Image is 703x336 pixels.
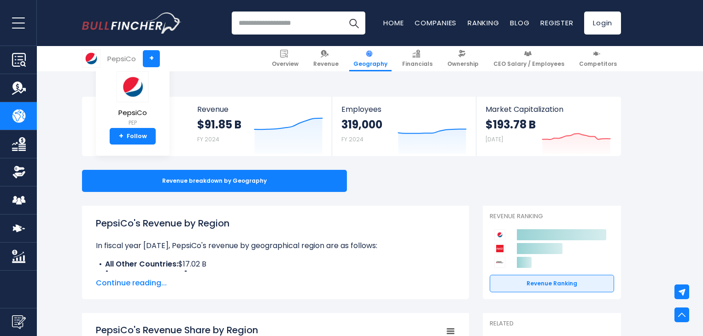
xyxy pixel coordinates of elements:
img: PepsiCo competitors logo [494,229,505,240]
a: Blog [510,18,529,28]
p: In fiscal year [DATE], PepsiCo's revenue by geographical region are as follows: [96,240,455,251]
p: Revenue Ranking [490,213,614,220]
span: Geography [353,60,387,68]
img: Ownership [12,165,26,179]
strong: $91.85 B [197,117,241,132]
span: Continue reading... [96,278,455,289]
button: Search [342,12,365,35]
a: CEO Salary / Employees [489,46,568,71]
b: [GEOGRAPHIC_DATA]: [105,270,189,280]
a: Ranking [468,18,499,28]
span: Revenue [197,105,323,114]
strong: + [119,132,123,140]
small: [DATE] [486,135,503,143]
span: Ownership [447,60,479,68]
a: Financials [398,46,437,71]
a: Register [540,18,573,28]
strong: $193.78 B [486,117,536,132]
a: PepsiCo PEP [116,71,149,128]
p: Related [490,320,614,328]
span: Financials [402,60,433,68]
a: Home [383,18,404,28]
a: Revenue Ranking [490,275,614,292]
a: Competitors [575,46,621,71]
b: All Other Countries: [105,259,178,269]
a: Login [584,12,621,35]
span: Overview [272,60,299,68]
a: Geography [349,46,392,71]
div: Revenue breakdown by Geography [82,170,347,192]
span: Employees [341,105,466,114]
li: $17.02 B [96,259,455,270]
img: Coca-Cola Company competitors logo [494,243,505,254]
a: Go to homepage [82,12,181,34]
small: PEP [117,119,149,127]
img: PEP logo [117,71,149,102]
a: Ownership [443,46,483,71]
span: Revenue [313,60,339,68]
strong: 319,000 [341,117,382,132]
img: Keurig Dr Pepper competitors logo [494,257,505,268]
a: Overview [268,46,303,71]
img: Bullfincher logo [82,12,182,34]
span: Market Capitalization [486,105,611,114]
a: Revenue [309,46,343,71]
li: $1.77 B [96,270,455,281]
a: +Follow [110,128,156,145]
a: + [143,50,160,67]
a: Employees 319,000 FY 2024 [332,97,475,156]
div: PepsiCo [107,53,136,64]
img: PEP logo [82,50,100,67]
a: Market Capitalization $193.78 B [DATE] [476,97,620,156]
small: FY 2024 [197,135,219,143]
span: Competitors [579,60,617,68]
h1: PepsiCo's Revenue by Region [96,216,455,230]
span: PepsiCo [117,109,149,117]
span: CEO Salary / Employees [493,60,564,68]
a: Companies [415,18,457,28]
small: FY 2024 [341,135,363,143]
a: Revenue $91.85 B FY 2024 [188,97,332,156]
